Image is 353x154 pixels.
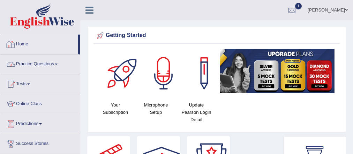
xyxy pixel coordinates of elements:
[139,101,173,116] h4: Microphone Setup
[0,114,80,132] a: Predictions
[99,101,132,116] h4: Your Subscription
[0,134,80,152] a: Success Stories
[0,74,80,92] a: Tests
[180,101,213,123] h4: Update Pearson Login Detail
[0,94,80,112] a: Online Class
[0,35,78,52] a: Home
[0,54,80,72] a: Practice Questions
[220,49,335,93] img: small5.jpg
[95,30,338,41] div: Getting Started
[295,3,302,9] span: 1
